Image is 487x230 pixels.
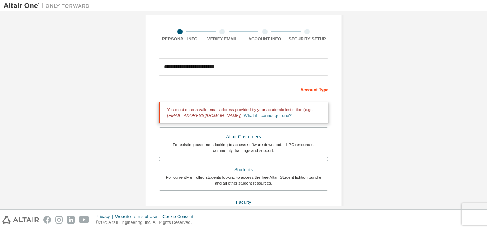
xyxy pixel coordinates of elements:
div: Altair Customers [163,132,324,142]
a: What if I cannot get one? [244,113,292,118]
div: For existing customers looking to access software downloads, HPC resources, community, trainings ... [163,142,324,153]
div: Privacy [96,214,115,220]
div: Cookie Consent [162,214,197,220]
div: Website Terms of Use [115,214,162,220]
div: Faculty [163,197,324,207]
p: © 2025 Altair Engineering, Inc. All Rights Reserved. [96,220,198,226]
span: [EMAIL_ADDRESS][DOMAIN_NAME] [167,113,240,118]
img: facebook.svg [43,216,51,224]
div: Verify Email [201,36,244,42]
img: altair_logo.svg [2,216,39,224]
div: Personal Info [159,36,201,42]
img: linkedin.svg [67,216,75,224]
img: instagram.svg [55,216,63,224]
div: Security Setup [286,36,329,42]
div: Account Info [243,36,286,42]
img: youtube.svg [79,216,89,224]
div: Students [163,165,324,175]
img: Altair One [4,2,93,9]
div: For currently enrolled students looking to access the free Altair Student Edition bundle and all ... [163,174,324,186]
div: Account Type [159,83,328,95]
div: You must enter a valid email address provided by your academic institution (e.g., ). [159,102,328,123]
